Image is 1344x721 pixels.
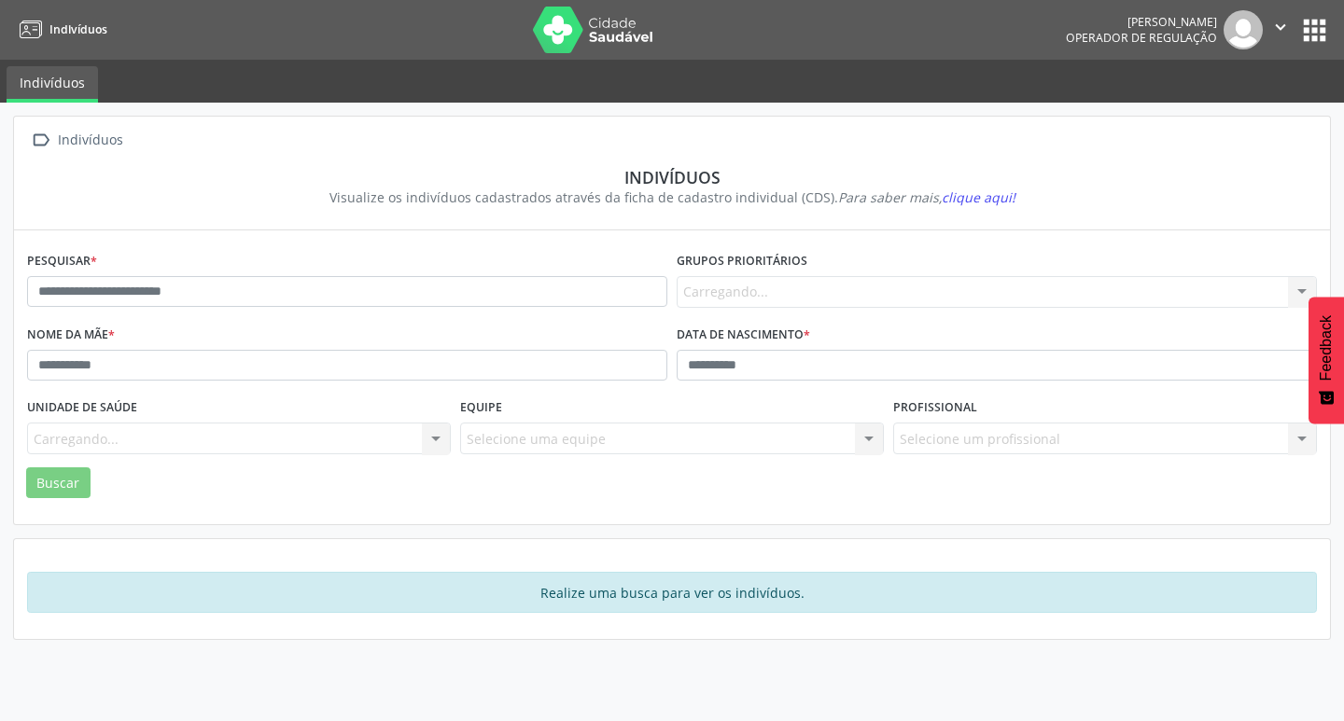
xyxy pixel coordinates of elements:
[40,167,1304,187] div: Indivíduos
[460,394,502,423] label: Equipe
[1270,17,1291,37] i: 
[893,394,977,423] label: Profissional
[1309,297,1344,423] button: Feedback - Mostrar pesquisa
[27,394,137,423] label: Unidade de saúde
[1263,10,1298,49] button: 
[26,467,91,499] button: Buscar
[1318,315,1335,381] span: Feedback
[677,321,810,350] label: Data de nascimento
[27,127,126,154] a:  Indivíduos
[1066,30,1217,46] span: Operador de regulação
[838,188,1015,206] i: Para saber mais,
[1066,14,1217,30] div: [PERSON_NAME]
[27,321,115,350] label: Nome da mãe
[1224,10,1263,49] img: img
[54,127,126,154] div: Indivíduos
[7,66,98,103] a: Indivíduos
[1298,14,1331,47] button: apps
[27,127,54,154] i: 
[677,247,807,276] label: Grupos prioritários
[13,14,107,45] a: Indivíduos
[942,188,1015,206] span: clique aqui!
[27,247,97,276] label: Pesquisar
[27,572,1317,613] div: Realize uma busca para ver os indivíduos.
[40,187,1304,207] div: Visualize os indivíduos cadastrados através da ficha de cadastro individual (CDS).
[49,21,107,37] span: Indivíduos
